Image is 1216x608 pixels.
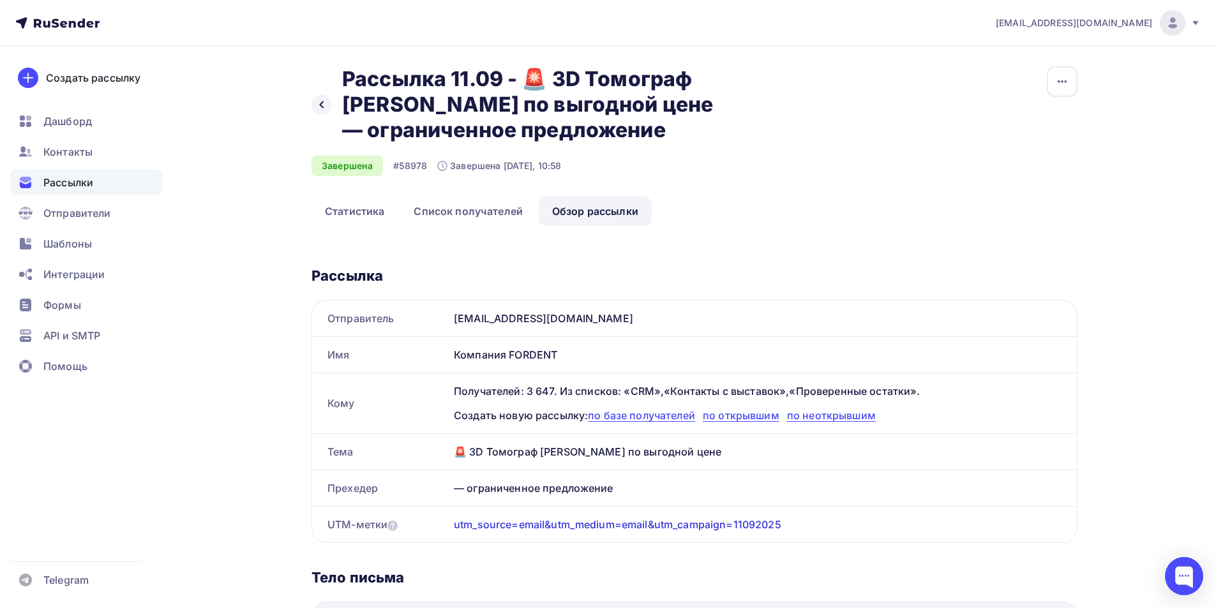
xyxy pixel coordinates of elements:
h2: Рассылка 11.09 - 🚨 3D Томограф [PERSON_NAME] по выгодной цене — ограниченное предложение [342,66,728,143]
div: Завершена [DATE], 10:58 [437,159,561,172]
span: Оснащение [253,77,304,89]
div: Имя [312,337,449,373]
span: [EMAIL_ADDRESS][DOMAIN_NAME] [996,17,1152,29]
img: Компания FORDENT [45,32,175,52]
a: Оснащение [230,65,329,101]
div: Прехедер [312,470,449,506]
div: Создать рассылку [46,70,140,85]
div: #58978 [393,159,427,172]
div: [EMAIL_ADDRESS][DOMAIN_NAME] [449,300,1077,336]
div: Получателей: 3 647. Из списков: «CRM»,«Контакты с выставок»,«Проверенные остатки». [454,383,1062,399]
a: Статистика [312,196,398,226]
a: Отправители [10,200,162,226]
a: Шаблоны [10,231,162,256]
div: Создать новую рассылку: [454,408,1062,423]
table: Telegram icon [371,32,391,52]
table: YouTube icon [394,32,415,52]
a: Комплекты [131,65,230,101]
div: Рассылка [312,267,1077,285]
span: Отправители [43,205,111,221]
span: по открывшим [703,409,779,422]
a: Дашборд [10,108,162,134]
span: Рассылки [43,175,93,190]
img: 3D Томограф Castellini по выгодной цен [32,101,428,480]
span: Шаблоны [43,236,92,251]
div: Тема [312,434,449,470]
a: [EMAIL_ADDRESS][DOMAIN_NAME] [996,10,1201,36]
span: Помощь [43,359,87,374]
span: Контакты [43,144,93,159]
span: Акции [364,77,392,89]
span: Telegram [43,572,89,588]
img: YouTube [394,32,415,52]
div: utm_source=email&utm_medium=email&utm_campaign=11092025 [454,517,781,532]
div: social [200,32,414,52]
span: по неоткрывшим [787,409,876,422]
span: по базе получателей [588,409,695,422]
a: Формы [10,292,162,318]
span: Формы [43,297,81,313]
a: Акции [329,65,428,101]
div: Кому [312,373,449,433]
a: Рассылки [10,170,162,195]
a: Контакты [10,139,162,165]
a: Список получателей [400,196,536,226]
div: — ограниченное предложение [449,470,1077,506]
div: Завершена [312,156,383,176]
img: Telegram [371,32,391,52]
span: Интеграции [43,267,105,282]
a: Обзор рассылки [539,196,652,226]
div: Отправитель [312,300,449,336]
span: Дашборд [43,114,92,129]
div: UTM-метки [327,517,398,532]
div: Компания FORDENT [449,337,1077,373]
div: 🚨 3D Томограф [PERSON_NAME] по выгодной цене [449,434,1077,470]
span: API и SMTP [43,328,100,343]
div: Тело письма [312,568,1077,586]
a: Товары [32,65,131,101]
